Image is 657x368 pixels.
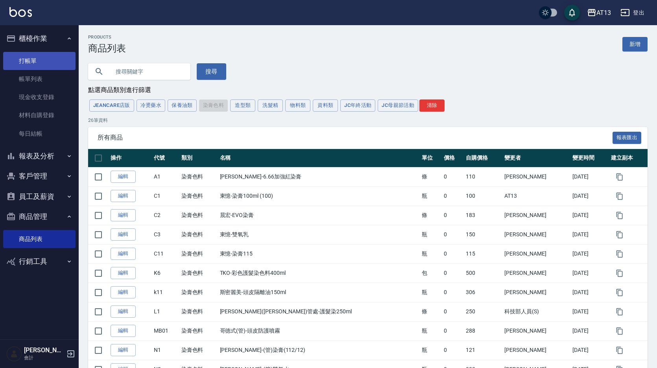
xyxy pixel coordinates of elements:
[442,263,464,283] td: 0
[218,206,420,225] td: 晨宏-EVO染膏
[111,228,136,241] a: 編輯
[111,344,136,356] a: 編輯
[111,248,136,260] a: 編輯
[420,321,442,340] td: 瓶
[179,186,218,206] td: 染膏色料
[179,302,218,321] td: 染膏色料
[420,263,442,283] td: 包
[218,186,420,206] td: 東憶-染膏100ml (100)
[152,244,179,263] td: C11
[570,206,609,225] td: [DATE]
[258,99,283,112] button: 洗髮精
[3,146,76,166] button: 報表及分析
[111,267,136,279] a: 編輯
[9,7,32,17] img: Logo
[613,132,642,144] button: 報表匯出
[3,186,76,207] button: 員工及薪資
[110,61,184,82] input: 搜尋關鍵字
[502,321,570,340] td: [PERSON_NAME]
[111,286,136,298] a: 編輯
[420,244,442,263] td: 瓶
[3,52,76,70] a: 打帳單
[88,43,126,54] h3: 商品列表
[152,149,179,167] th: 代號
[442,186,464,206] td: 0
[442,167,464,186] td: 0
[570,283,609,302] td: [DATE]
[502,149,570,167] th: 變更者
[3,88,76,106] a: 現金收支登錄
[179,149,218,167] th: 類別
[218,149,420,167] th: 名稱
[419,99,445,112] button: 清除
[464,263,502,283] td: 500
[3,125,76,143] a: 每日結帳
[152,321,179,340] td: MB01
[617,6,648,20] button: 登出
[111,209,136,221] a: 編輯
[152,206,179,225] td: C2
[89,99,134,112] button: JeanCare店販
[3,28,76,49] button: 櫃檯作業
[218,263,420,283] td: TKO-彩色護髮染色料400ml
[98,134,613,142] span: 所有商品
[111,305,136,318] a: 編輯
[3,206,76,227] button: 商品管理
[442,321,464,340] td: 0
[502,206,570,225] td: [PERSON_NAME]
[464,321,502,340] td: 288
[218,244,420,263] td: 東憶-染膏115
[613,134,642,141] a: 報表匯出
[420,186,442,206] td: 瓶
[168,99,197,112] button: 保養油類
[609,149,648,167] th: 建立副本
[179,283,218,302] td: 染膏色料
[502,225,570,244] td: [PERSON_NAME]
[464,302,502,321] td: 250
[442,244,464,263] td: 0
[109,149,152,167] th: 操作
[464,186,502,206] td: 100
[564,5,580,20] button: save
[3,251,76,272] button: 行銷工具
[378,99,418,112] button: JC母親節活動
[218,340,420,360] td: [PERSON_NAME]-(管)染膏(112/12)
[502,167,570,186] td: [PERSON_NAME]
[442,149,464,167] th: 價格
[285,99,310,112] button: 物料類
[3,230,76,248] a: 商品列表
[340,99,375,112] button: JC年終活動
[420,206,442,225] td: 條
[570,340,609,360] td: [DATE]
[179,340,218,360] td: 染膏色料
[111,171,136,183] a: 編輯
[442,340,464,360] td: 0
[570,186,609,206] td: [DATE]
[464,225,502,244] td: 150
[442,225,464,244] td: 0
[502,283,570,302] td: [PERSON_NAME]
[137,99,166,112] button: 冷燙藥水
[111,190,136,202] a: 編輯
[3,70,76,88] a: 帳單列表
[464,149,502,167] th: 自購價格
[179,263,218,283] td: 染膏色料
[218,321,420,340] td: 哥德式(管)-頭皮防護噴霧
[179,244,218,263] td: 染膏色料
[420,149,442,167] th: 單位
[152,340,179,360] td: N1
[502,302,570,321] td: 科技部人員(S)
[3,166,76,186] button: 客戶管理
[197,63,226,80] button: 搜尋
[6,346,22,362] img: Person
[111,325,136,337] a: 編輯
[420,167,442,186] td: 條
[442,283,464,302] td: 0
[179,206,218,225] td: 染膏色料
[230,99,255,112] button: 造型類
[502,340,570,360] td: [PERSON_NAME]
[570,225,609,244] td: [DATE]
[88,35,126,40] h2: Products
[218,283,420,302] td: 斯密麗美-頭皮隔離油150ml
[420,302,442,321] td: 條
